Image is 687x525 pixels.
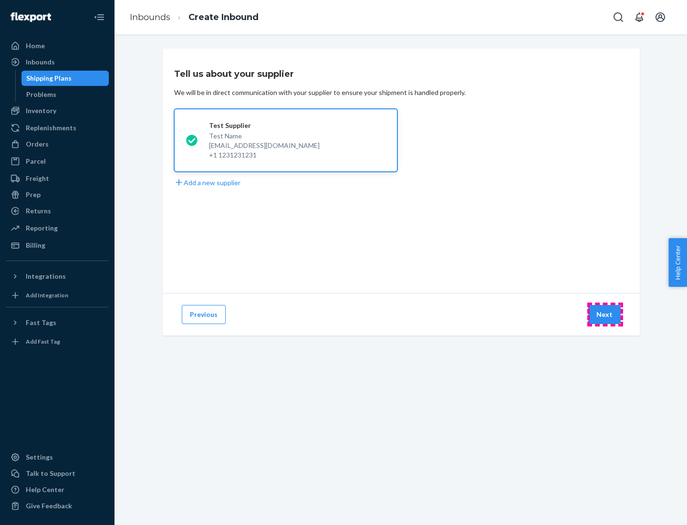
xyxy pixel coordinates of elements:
button: Open account menu [651,8,670,27]
button: Help Center [668,238,687,287]
ol: breadcrumbs [122,3,266,31]
button: Previous [182,305,226,324]
div: We will be in direct communication with your supplier to ensure your shipment is handled properly. [174,88,466,97]
a: Add Fast Tag [6,334,109,349]
div: Inventory [26,106,56,115]
div: Reporting [26,223,58,233]
div: Prep [26,190,41,199]
div: Problems [26,90,56,99]
a: Prep [6,187,109,202]
h3: Tell us about your supplier [174,68,294,80]
div: Add Fast Tag [26,337,60,346]
button: Give Feedback [6,498,109,514]
div: Replenishments [26,123,76,133]
a: Shipping Plans [21,71,109,86]
a: Parcel [6,154,109,169]
div: Give Feedback [26,501,72,511]
img: Flexport logo [10,12,51,22]
a: Freight [6,171,109,186]
button: Add a new supplier [174,178,240,188]
button: Close Navigation [90,8,109,27]
div: Returns [26,206,51,216]
button: Next [588,305,621,324]
div: Orders [26,139,49,149]
a: Inbounds [130,12,170,22]
button: Fast Tags [6,315,109,330]
div: Help Center [26,485,64,494]
div: Add Integration [26,291,68,299]
a: Inventory [6,103,109,118]
a: Add Integration [6,288,109,303]
a: Talk to Support [6,466,109,481]
button: Open Search Box [609,8,628,27]
a: Problems [21,87,109,102]
div: Billing [26,241,45,250]
div: Freight [26,174,49,183]
div: Home [26,41,45,51]
div: Inbounds [26,57,55,67]
a: Create Inbound [188,12,259,22]
a: Replenishments [6,120,109,136]
div: Integrations [26,272,66,281]
button: Integrations [6,269,109,284]
a: Returns [6,203,109,219]
a: Reporting [6,220,109,236]
div: Fast Tags [26,318,56,327]
div: Parcel [26,157,46,166]
a: Home [6,38,109,53]
a: Orders [6,136,109,152]
a: Inbounds [6,54,109,70]
a: Billing [6,238,109,253]
div: Shipping Plans [26,73,72,83]
div: Talk to Support [26,469,75,478]
a: Help Center [6,482,109,497]
div: Settings [26,452,53,462]
button: Open notifications [630,8,649,27]
a: Settings [6,450,109,465]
